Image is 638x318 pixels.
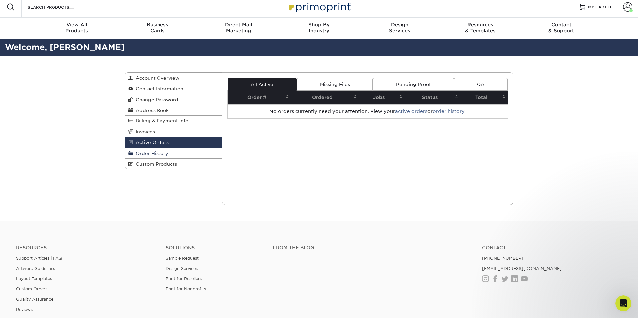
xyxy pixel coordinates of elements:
[16,46,24,54] img: Avery avatar
[588,4,607,10] span: MY CART
[2,298,56,316] iframe: Google Customer Reviews
[454,78,508,91] a: QA
[6,203,127,215] textarea: Message…
[133,97,178,102] span: Change Password
[615,295,631,311] iframe: To enrich screen reader interactions, please activate Accessibility in Grammarly extension settings
[228,104,508,118] td: No orders currently need your attention. View your or .
[125,105,222,116] a: Address Book
[5,38,128,107] div: Support says…
[125,83,222,94] a: Contact Information
[125,94,222,105] a: Change Password
[32,217,37,223] button: Upload attachment
[125,148,222,159] a: Order History
[125,73,222,83] a: Account Overview
[14,63,119,76] h1: Family Owned & Operated ❤️
[133,86,183,91] span: Contact Information
[27,3,92,11] input: SEARCH PRODUCTS.....
[440,22,521,34] div: & Templates
[113,215,125,225] button: Send a message…
[16,276,52,281] a: Layout Templates
[16,286,47,291] a: Custom Orders
[608,5,611,9] span: 0
[395,109,427,114] a: active orders
[16,297,53,302] a: Quality Assurance
[440,18,521,39] a: Resources& Templates
[10,217,16,223] button: Emoji picker
[133,161,177,167] span: Custom Products
[37,18,117,39] a: View AllProducts
[13,51,21,59] img: Erica avatar
[133,129,155,134] span: Invoices
[21,217,26,223] button: Gif picker
[166,256,199,261] a: Sample Request
[359,22,440,28] span: Design
[31,50,48,55] span: Support
[125,116,222,126] a: Billing & Payment Info
[125,159,222,169] a: Custom Products
[279,18,360,39] a: Shop ByIndustry
[16,256,62,261] a: Support Articles | FAQ
[198,22,279,34] div: Marketing
[198,18,279,39] a: Direct MailMarketing
[18,51,26,59] img: Jenny avatar
[51,3,79,8] h1: Primoprint
[198,22,279,28] span: Direct Mail
[166,286,206,291] a: Print for Nonprofits
[359,18,440,39] a: DesignServices
[5,38,128,99] div: Avery avatarErica avatarJenny avatarSupportFamily Owned & Operated ❤️Should you have any question...
[228,91,291,104] th: Order #
[460,91,508,104] th: Total
[116,3,129,15] button: Home
[521,22,601,34] div: & Support
[16,245,156,251] h4: Resources
[133,118,188,123] span: Billing & Payment Info
[482,266,562,271] a: [EMAIL_ADDRESS][DOMAIN_NAME]
[521,18,601,39] a: Contact& Support
[37,22,117,34] div: Products
[297,78,373,91] a: Missing Files
[117,22,198,34] div: Cards
[405,91,460,104] th: Status
[133,140,169,145] span: Active Orders
[359,22,440,34] div: Services
[117,18,198,39] a: BusinessCards
[440,22,521,28] span: Resources
[433,109,464,114] a: order history
[273,245,465,251] h4: From the Blog
[279,22,360,28] span: Shop By
[166,245,263,251] h4: Solutions
[133,151,168,156] span: Order History
[373,78,454,91] a: Pending Proof
[521,22,601,28] span: Contact
[133,75,179,81] span: Account Overview
[166,276,202,281] a: Print for Resellers
[133,108,169,113] span: Address Book
[125,126,222,137] a: Invoices
[16,266,55,271] a: Artwork Guidelines
[228,78,297,91] a: All Active
[482,256,523,261] a: [PHONE_NUMBER]
[166,266,198,271] a: Design Services
[37,22,117,28] span: View All
[279,22,360,34] div: Industry
[56,8,87,15] p: A few minutes
[359,91,405,104] th: Jobs
[482,245,622,251] a: Contact
[291,91,359,104] th: Ordered
[117,22,198,28] span: Business
[125,137,222,148] a: Active Orders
